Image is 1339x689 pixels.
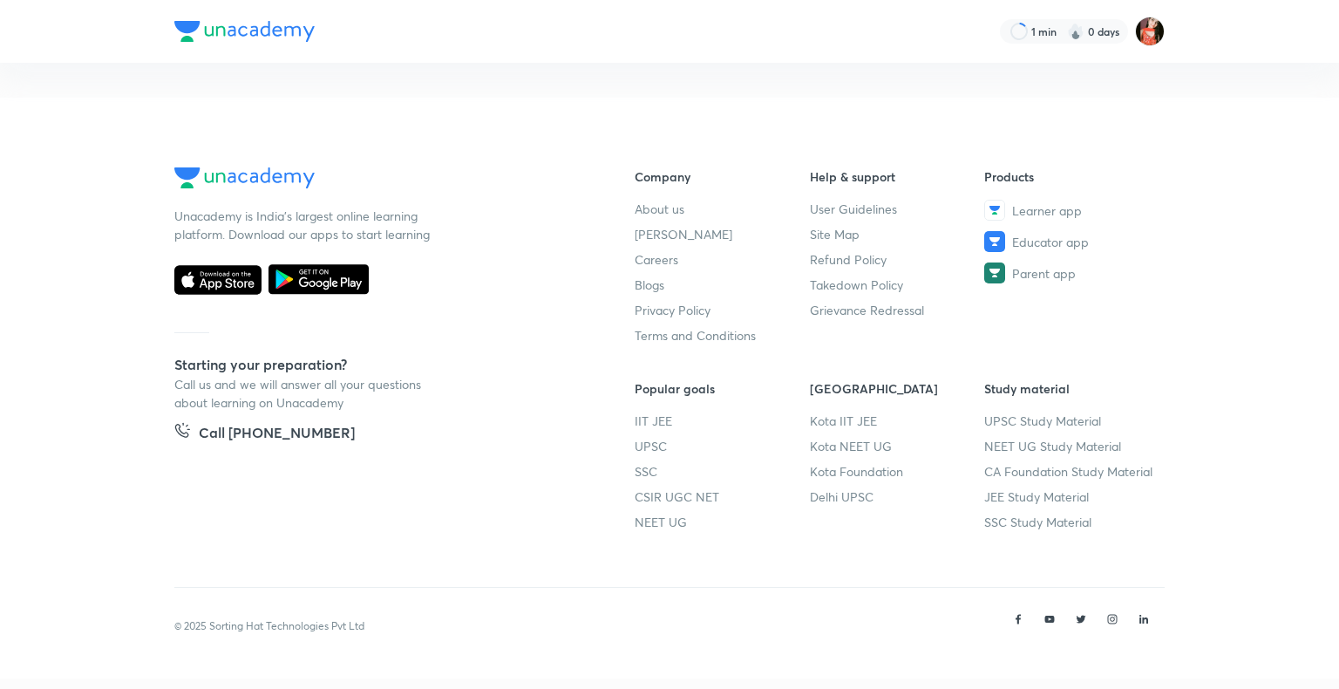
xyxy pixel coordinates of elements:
[810,200,985,218] a: User Guidelines
[635,167,810,186] h6: Company
[635,488,810,506] a: CSIR UGC NET
[984,167,1159,186] h6: Products
[810,412,985,430] a: Kota IIT JEE
[635,437,810,455] a: UPSC
[984,462,1159,481] a: CA Foundation Study Material
[984,200,1159,221] a: Learner app
[635,250,810,269] a: Careers
[984,379,1159,398] h6: Study material
[984,231,1159,252] a: Educator app
[174,422,355,447] a: Call [PHONE_NUMBER]
[984,412,1159,430] a: UPSC Study Material
[635,301,810,319] a: Privacy Policy
[984,263,1005,283] img: Parent app
[174,207,436,243] p: Unacademy is India’s largest online learning platform. Download our apps to start learning
[174,167,579,193] a: Company Logo
[174,375,436,412] p: Call us and we will answer all your questions about learning on Unacademy
[810,276,985,294] a: Takedown Policy
[810,488,985,506] a: Delhi UPSC
[984,231,1005,252] img: Educator app
[810,250,985,269] a: Refund Policy
[635,250,678,269] span: Careers
[810,225,985,243] a: Site Map
[810,167,985,186] h6: Help & support
[199,422,355,447] h5: Call [PHONE_NUMBER]
[635,412,810,430] a: IIT JEE
[635,326,810,344] a: Terms and Conditions
[635,513,810,531] a: NEET UG
[810,301,985,319] a: Grievance Redressal
[635,379,810,398] h6: Popular goals
[984,437,1159,455] a: NEET UG Study Material
[984,513,1159,531] a: SSC Study Material
[1012,201,1082,220] span: Learner app
[810,462,985,481] a: Kota Foundation
[174,618,364,634] p: © 2025 Sorting Hat Technologies Pvt Ltd
[984,200,1005,221] img: Learner app
[174,354,579,375] h5: Starting your preparation?
[174,167,315,188] img: Company Logo
[1135,17,1165,46] img: Minakshi gakre
[1012,233,1089,251] span: Educator app
[635,276,810,294] a: Blogs
[984,263,1159,283] a: Parent app
[635,225,810,243] a: [PERSON_NAME]
[810,437,985,455] a: Kota NEET UG
[635,462,810,481] a: SSC
[635,200,810,218] a: About us
[984,488,1159,506] a: JEE Study Material
[174,21,315,42] img: Company Logo
[1012,264,1076,283] span: Parent app
[810,379,985,398] h6: [GEOGRAPHIC_DATA]
[1067,23,1084,40] img: streak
